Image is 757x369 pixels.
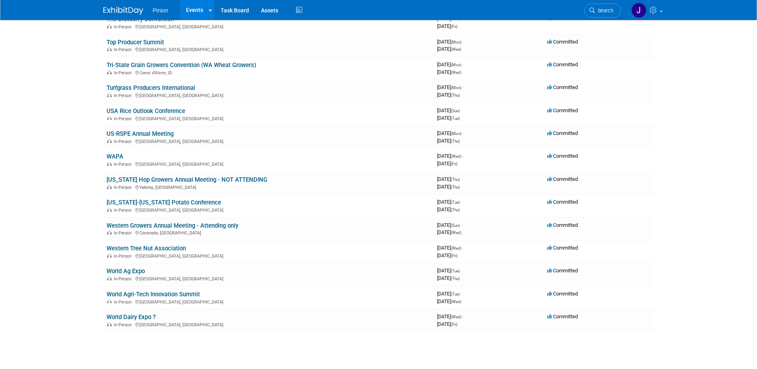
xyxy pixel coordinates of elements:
span: [DATE] [437,245,464,251]
span: In-Person [114,322,134,327]
a: World Ag Expo [107,268,145,275]
span: [DATE] [437,153,464,159]
img: In-Person Event [107,116,112,120]
span: Committed [547,130,578,136]
span: (Thu) [451,93,460,97]
img: In-Person Event [107,230,112,234]
span: - [463,61,464,67]
span: (Tue) [451,116,460,121]
span: - [461,222,462,228]
img: In-Person Event [107,208,112,212]
img: In-Person Event [107,276,112,280]
span: Committed [547,39,578,45]
span: In-Person [114,276,134,282]
img: In-Person Event [107,93,112,97]
span: Committed [547,61,578,67]
div: Yakima, [GEOGRAPHIC_DATA] [107,184,431,190]
span: (Wed) [451,315,461,319]
div: [GEOGRAPHIC_DATA], [GEOGRAPHIC_DATA] [107,115,431,121]
span: - [463,313,464,319]
a: [US_STATE] Hop Growers Annual Meeting - NOT ATTENDING [107,176,267,183]
span: (Wed) [451,154,461,159]
a: USA Rice Outlook Conference [107,107,185,115]
span: [DATE] [437,46,461,52]
span: (Fri) [451,162,457,166]
span: Committed [547,84,578,90]
a: Turfgrass Producers International [107,84,195,91]
a: Top Producer Summit [107,39,164,46]
span: - [463,130,464,136]
span: [DATE] [437,268,462,274]
span: In-Person [114,116,134,121]
span: Committed [547,268,578,274]
div: [GEOGRAPHIC_DATA], [GEOGRAPHIC_DATA] [107,298,431,305]
span: [DATE] [437,275,460,281]
span: - [461,176,462,182]
span: [DATE] [437,252,457,258]
span: (Sun) [451,109,460,113]
a: Western Growers Annual Meeting - Attending only [107,222,238,229]
span: [DATE] [437,184,460,190]
span: [DATE] [437,39,464,45]
span: [DATE] [437,161,457,167]
span: (Thu) [451,276,460,281]
a: World Agri-Tech Innovation Summit [107,291,200,298]
span: (Wed) [451,230,461,235]
span: (Wed) [451,246,461,250]
div: [GEOGRAPHIC_DATA], [GEOGRAPHIC_DATA] [107,138,431,144]
img: In-Person Event [107,322,112,326]
span: (Thu) [451,185,460,189]
a: Tri-State Grain Growers Convention (WA Wheat Growers) [107,61,256,69]
span: [DATE] [437,199,462,205]
span: (Mon) [451,131,461,136]
span: [DATE] [437,107,462,113]
span: (Wed) [451,300,461,304]
span: (Thu) [451,177,460,182]
a: US-RSPE Annual Meeting [107,130,174,137]
span: In-Person [114,254,134,259]
img: Jennifer Plumisto [631,3,646,18]
span: [DATE] [437,291,462,297]
span: [DATE] [437,130,464,136]
span: (Mon) [451,85,461,90]
span: (Tue) [451,200,460,204]
img: ExhibitDay [103,7,143,15]
span: [DATE] [437,313,464,319]
span: (Thu) [451,208,460,212]
a: Western Tree Nut Association [107,245,186,252]
span: In-Person [114,185,134,190]
a: Search [584,4,621,18]
span: In-Person [114,162,134,167]
img: In-Person Event [107,47,112,51]
span: Pinion [153,7,168,14]
span: [DATE] [437,229,461,235]
img: In-Person Event [107,24,112,28]
span: Committed [547,245,578,251]
span: (Wed) [451,70,461,75]
div: [GEOGRAPHIC_DATA], [GEOGRAPHIC_DATA] [107,161,431,167]
span: [DATE] [437,61,464,67]
span: [DATE] [437,138,460,144]
div: Coronado, [GEOGRAPHIC_DATA] [107,229,431,236]
a: [US_STATE]-[US_STATE] Potato Conference [107,199,221,206]
span: In-Person [114,300,134,305]
span: (Tue) [451,292,460,296]
span: (Fri) [451,24,457,29]
span: - [463,84,464,90]
div: [GEOGRAPHIC_DATA], [GEOGRAPHIC_DATA] [107,46,431,52]
span: Committed [547,176,578,182]
span: Committed [547,222,578,228]
img: In-Person Event [107,185,112,189]
span: Committed [547,199,578,205]
span: Committed [547,313,578,319]
img: In-Person Event [107,139,112,143]
span: (Mon) [451,63,461,67]
span: [DATE] [437,23,457,29]
span: (Sun) [451,223,460,228]
span: - [463,39,464,45]
span: (Fri) [451,254,457,258]
img: In-Person Event [107,254,112,258]
span: - [461,291,462,297]
span: - [463,245,464,251]
div: [GEOGRAPHIC_DATA], [GEOGRAPHIC_DATA] [107,92,431,98]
